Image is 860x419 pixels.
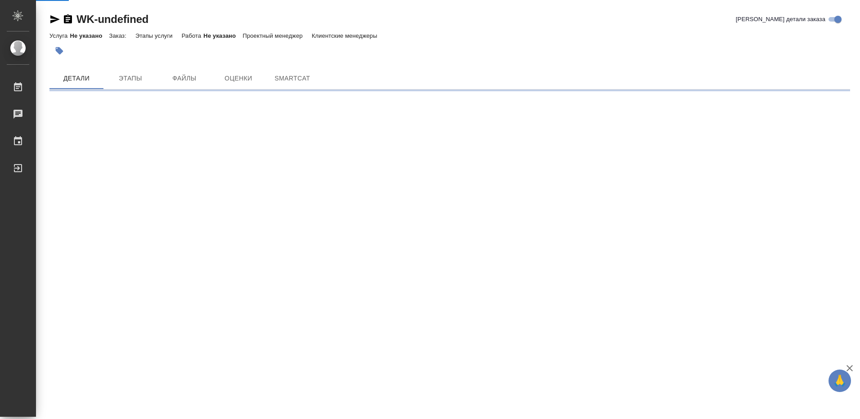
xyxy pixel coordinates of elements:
[70,32,109,39] p: Не указано
[217,73,260,84] span: Оценки
[55,73,98,84] span: Детали
[76,13,148,25] a: WK-undefined
[49,14,60,25] button: Скопировать ссылку для ЯМессенджера
[829,370,851,392] button: 🙏
[182,32,204,39] p: Работа
[135,32,175,39] p: Этапы услуги
[63,14,73,25] button: Скопировать ссылку
[49,32,70,39] p: Услуга
[163,73,206,84] span: Файлы
[242,32,305,39] p: Проектный менеджер
[271,73,314,84] span: SmartCat
[109,73,152,84] span: Этапы
[312,32,380,39] p: Клиентские менеджеры
[109,32,128,39] p: Заказ:
[736,15,825,24] span: [PERSON_NAME] детали заказа
[49,41,69,61] button: Добавить тэг
[203,32,242,39] p: Не указано
[832,371,847,390] span: 🙏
